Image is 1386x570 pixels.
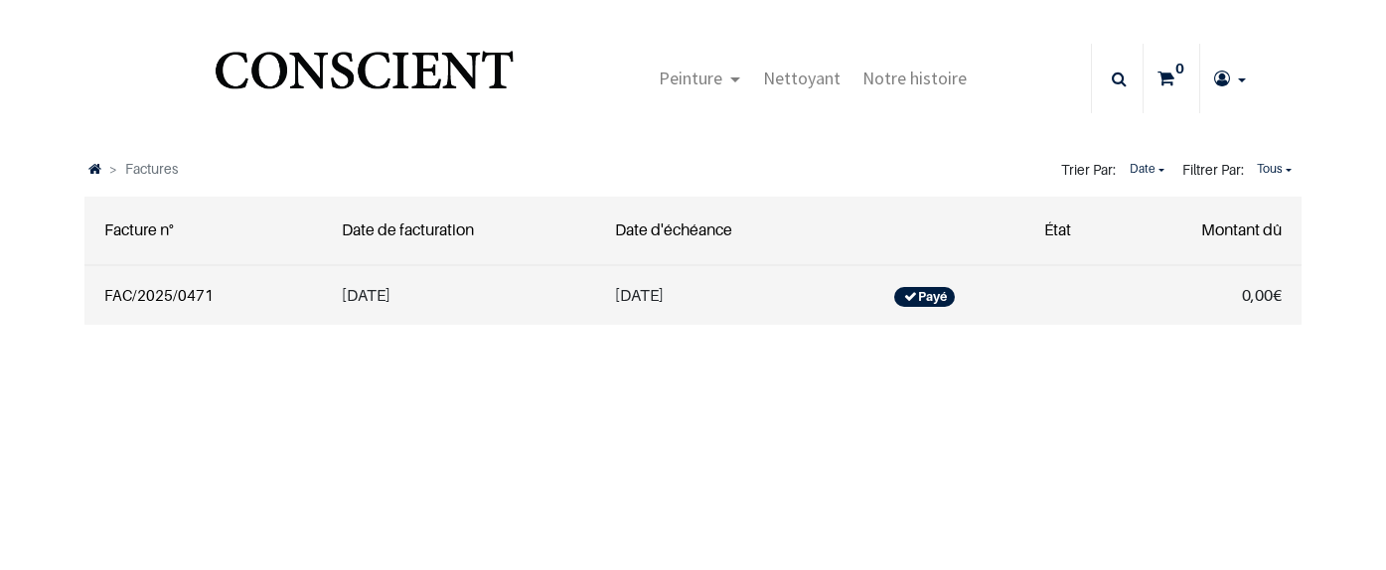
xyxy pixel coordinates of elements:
[763,67,841,89] span: Nettoyant
[918,289,947,304] span: Payé
[1242,285,1282,305] span: €
[1242,285,1273,305] span: 0,00
[1111,197,1303,264] th: Montant dû
[101,158,178,182] li: Factures
[595,197,846,264] th: Date d'échéance
[648,44,752,113] a: Peinture
[342,285,390,305] span: [DATE]
[104,286,214,304] a: FAC/2025/0471
[322,197,595,264] th: Date de facturation
[211,40,518,118] a: Logo of Conscient
[1144,44,1199,113] a: 0
[88,160,101,177] a: Accueil
[1248,156,1303,182] button: Tous
[84,197,322,264] th: Facture n°
[1170,59,1189,78] sup: 0
[1061,150,1116,190] span: Trier Par:
[615,285,664,305] span: [DATE]
[659,67,722,89] span: Peinture
[862,67,967,89] span: Notre histoire
[1120,156,1174,182] button: Date
[1182,150,1244,190] span: Filtrer Par:
[211,40,518,118] img: Conscient
[1004,197,1111,264] th: État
